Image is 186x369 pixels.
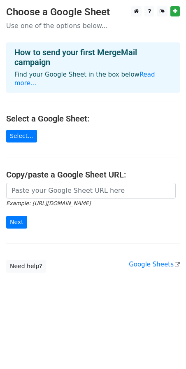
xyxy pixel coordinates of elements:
input: Paste your Google Sheet URL here [6,183,176,199]
input: Next [6,216,27,229]
p: Use one of the options below... [6,21,180,30]
a: Select... [6,130,37,142]
small: Example: [URL][DOMAIN_NAME] [6,200,91,206]
a: Google Sheets [129,261,180,268]
h4: How to send your first MergeMail campaign [14,47,172,67]
h4: Copy/paste a Google Sheet URL: [6,170,180,180]
h3: Choose a Google Sheet [6,6,180,18]
h4: Select a Google Sheet: [6,114,180,124]
a: Read more... [14,71,155,87]
a: Need help? [6,260,46,273]
p: Find your Google Sheet in the box below [14,70,172,88]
